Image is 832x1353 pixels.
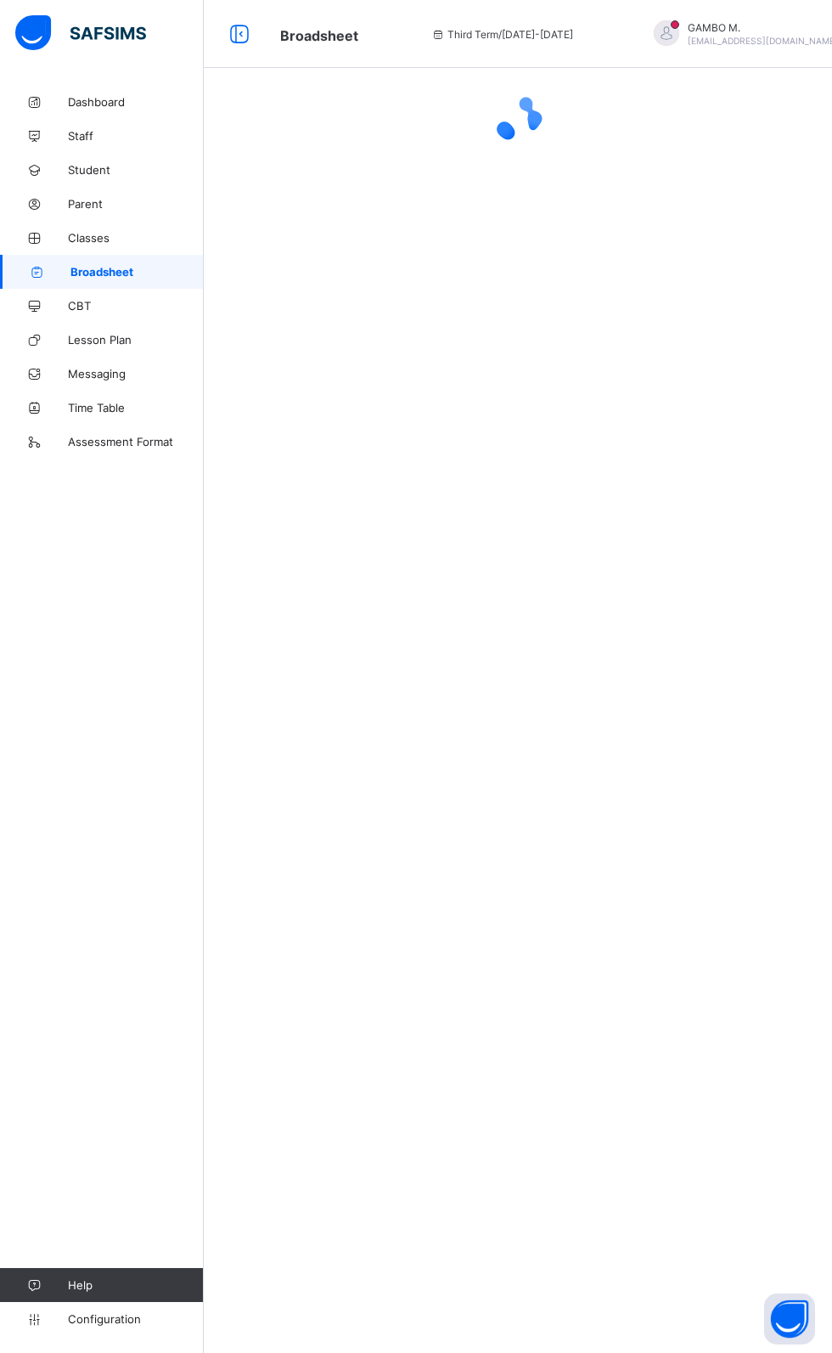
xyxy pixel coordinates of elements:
span: Assessment Format [68,435,204,448]
span: Staff [68,129,204,143]
span: Time Table [68,401,204,414]
span: Broadsheet [70,265,204,279]
span: Classes [68,231,204,245]
span: Messaging [68,367,204,381]
span: Student [68,163,204,177]
span: Lesson Plan [68,333,204,347]
span: session/term information [430,28,573,41]
img: safsims [15,15,146,51]
span: Help [68,1278,203,1292]
span: Parent [68,197,204,211]
span: Broadsheet [280,27,358,44]
button: Open asap [764,1294,815,1345]
span: Dashboard [68,95,204,109]
span: CBT [68,299,204,313]
span: Configuration [68,1312,203,1326]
